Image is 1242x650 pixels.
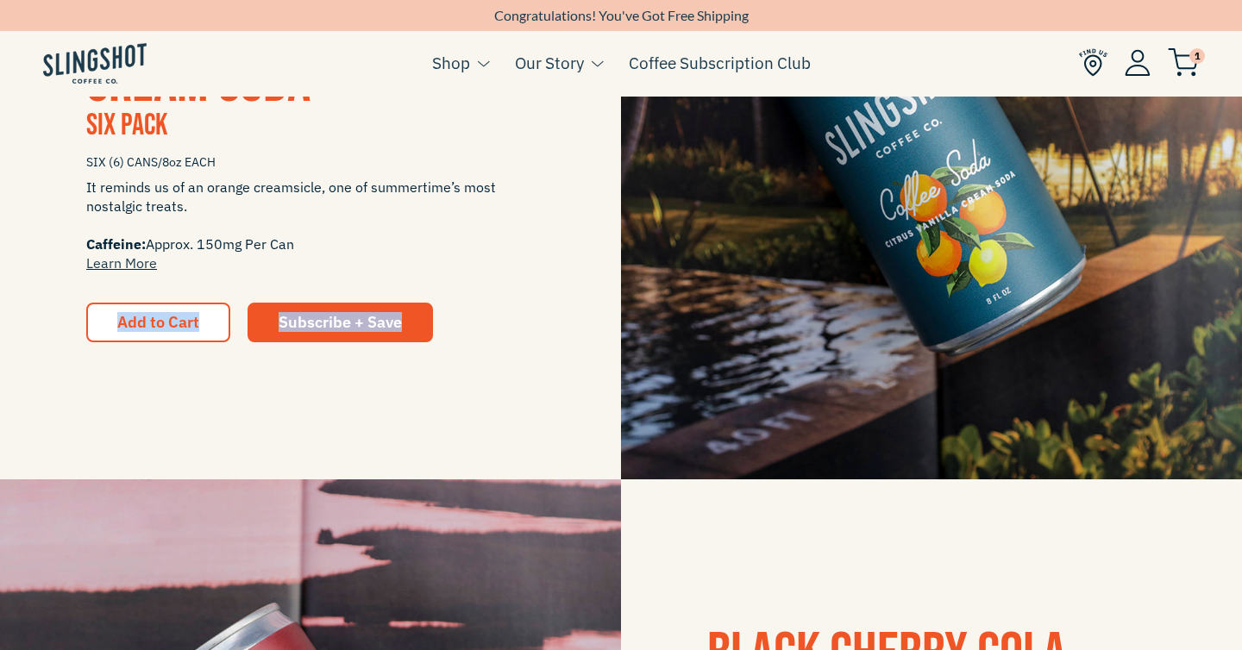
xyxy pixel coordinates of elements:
[279,312,402,332] span: Subscribe + Save
[117,312,199,332] span: Add to Cart
[1125,49,1151,76] img: Account
[86,235,146,253] span: Caffeine:
[629,50,811,76] a: Coffee Subscription Club
[86,303,230,342] button: Add to Cart
[432,50,470,76] a: Shop
[1168,53,1199,73] a: 1
[1189,48,1205,64] span: 1
[86,254,157,272] a: Learn More
[86,107,167,144] span: Six Pack
[1168,48,1199,77] img: cart
[1079,48,1107,77] img: Find Us
[248,303,433,342] a: Subscribe + Save
[515,50,584,76] a: Our Story
[86,147,535,178] span: SIX (6) CANS/8oz EACH
[86,178,535,272] span: It reminds us of an orange creamsicle, one of summertime’s most nostalgic treats. Approx. 150mg P...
